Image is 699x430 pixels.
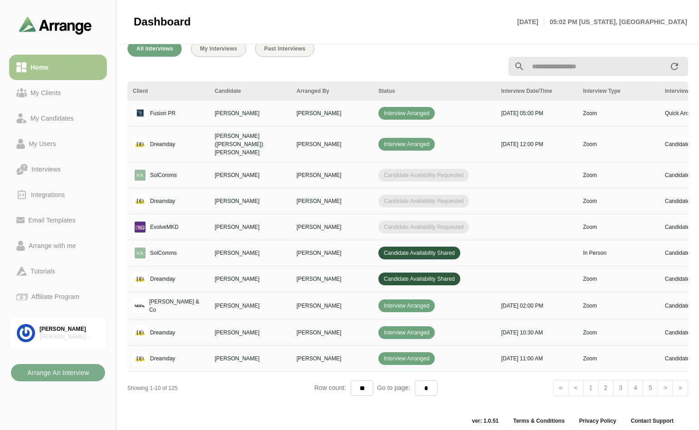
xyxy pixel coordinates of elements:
[501,140,572,148] p: [DATE] 12:00 PM
[215,171,286,179] p: [PERSON_NAME]
[28,164,64,175] div: Interviews
[501,302,572,310] p: [DATE] 02:00 PM
[133,87,204,95] div: Client
[297,329,367,337] p: [PERSON_NAME]
[297,302,367,310] p: [PERSON_NAME]
[150,171,177,179] p: SolComms
[378,87,490,95] div: Status
[215,329,286,337] p: [PERSON_NAME]
[27,266,59,277] div: Tutorials
[133,351,147,366] img: logo
[215,354,286,363] p: [PERSON_NAME]
[127,40,182,57] button: All Interviews
[133,272,147,286] img: logo
[9,55,107,80] a: Home
[673,380,688,396] a: Next
[628,380,643,396] a: 4
[378,221,469,233] span: Candidate Availability Requested
[583,171,654,179] p: Zoom
[378,247,460,259] span: Candidate Availability Shared
[150,275,175,283] p: Dreamday
[19,16,92,34] img: arrangeai-name-small-logo.4d2b8aee.svg
[149,298,204,314] p: [PERSON_NAME] & Co
[669,61,680,72] i: appended action
[378,169,469,182] span: Candidate Availability Requested
[25,138,60,149] div: My Users
[572,417,624,425] a: Privacy Policy
[133,298,146,313] img: logo
[133,194,147,208] img: logo
[679,384,682,391] span: »
[501,87,572,95] div: Interview Date/Time
[255,40,314,57] button: Past Interviews
[27,113,77,124] div: My Candidates
[150,249,177,257] p: SolComms
[9,182,107,207] a: Integrations
[664,384,667,391] span: >
[150,197,175,205] p: Dreamday
[9,80,107,106] a: My Clients
[297,87,367,95] div: Arranged By
[378,195,469,207] span: Candidate Availability Requested
[9,233,107,258] a: Arrange with me
[583,354,654,363] p: Zoom
[624,417,681,425] a: Contact Support
[658,380,673,396] a: Next
[127,384,314,392] div: Showing 1-10 of 125
[9,258,107,284] a: Tutorials
[378,326,435,339] span: Interview Arranged
[373,384,415,391] span: Go to page:
[9,131,107,157] a: My Users
[297,275,367,283] p: [PERSON_NAME]
[9,157,107,182] a: Interviews
[9,317,107,349] a: [PERSON_NAME][PERSON_NAME] Associates
[25,215,79,226] div: Email Templates
[133,246,147,260] img: logo
[583,329,654,337] p: Zoom
[25,240,80,251] div: Arrange with me
[215,223,286,231] p: [PERSON_NAME]
[583,275,654,283] p: Zoom
[150,329,175,337] p: Dreamday
[598,380,614,396] a: 2
[133,168,147,182] img: logo
[378,138,435,151] span: Interview Arranged
[9,284,107,309] a: Affiliate Program
[9,207,107,233] a: Email Templates
[215,302,286,310] p: [PERSON_NAME]
[583,87,654,95] div: Interview Type
[297,249,367,257] p: [PERSON_NAME]
[544,16,687,27] p: 05:02 PM [US_STATE], [GEOGRAPHIC_DATA]
[643,380,658,396] a: 5
[297,223,367,231] p: [PERSON_NAME]
[133,325,147,340] img: logo
[583,197,654,205] p: Zoom
[297,140,367,148] p: [PERSON_NAME]
[215,87,286,95] div: Candidate
[264,46,306,52] span: Past Interviews
[28,291,83,302] div: Affiliate Program
[215,109,286,117] p: [PERSON_NAME]
[27,87,65,98] div: My Clients
[150,140,175,148] p: Dreamday
[215,275,286,283] p: [PERSON_NAME]
[613,380,629,396] a: 3
[150,109,176,117] p: Fusion PR
[133,220,147,234] img: logo
[133,106,147,121] img: logo
[27,62,52,73] div: Home
[506,417,572,425] a: Terms & Conditions
[133,137,147,152] img: logo
[583,249,654,257] p: In Person
[215,132,286,157] p: [PERSON_NAME] ([PERSON_NAME]) [PERSON_NAME]
[136,46,173,52] span: All Interviews
[27,364,89,381] b: Arrange An Interview
[150,354,175,363] p: Dreamday
[378,107,435,120] span: Interview Arranged
[583,140,654,148] p: Zoom
[40,333,99,341] div: [PERSON_NAME] Associates
[215,197,286,205] p: [PERSON_NAME]
[378,299,435,312] span: Interview Arranged
[134,15,191,29] span: Dashboard
[583,109,654,117] p: Zoom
